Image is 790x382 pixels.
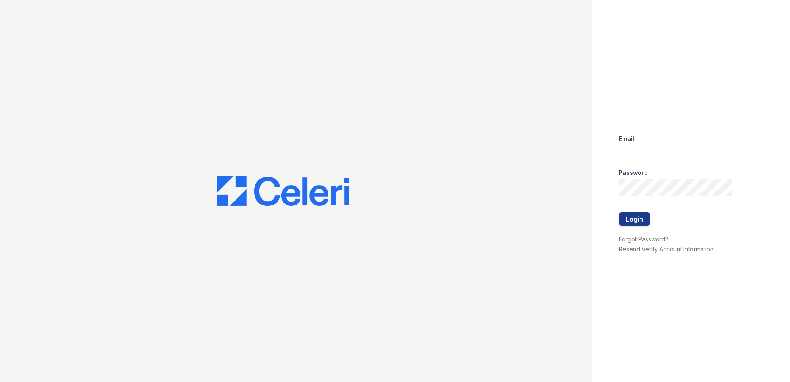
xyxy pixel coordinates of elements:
[619,236,668,243] a: Forgot Password?
[217,176,349,206] img: CE_Logo_Blue-a8612792a0a2168367f1c8372b55b34899dd931a85d93a1a3d3e32e68fde9ad4.png
[619,169,648,177] label: Password
[619,135,634,143] label: Email
[619,246,714,253] a: Resend Verify Account Information
[619,212,650,226] button: Login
